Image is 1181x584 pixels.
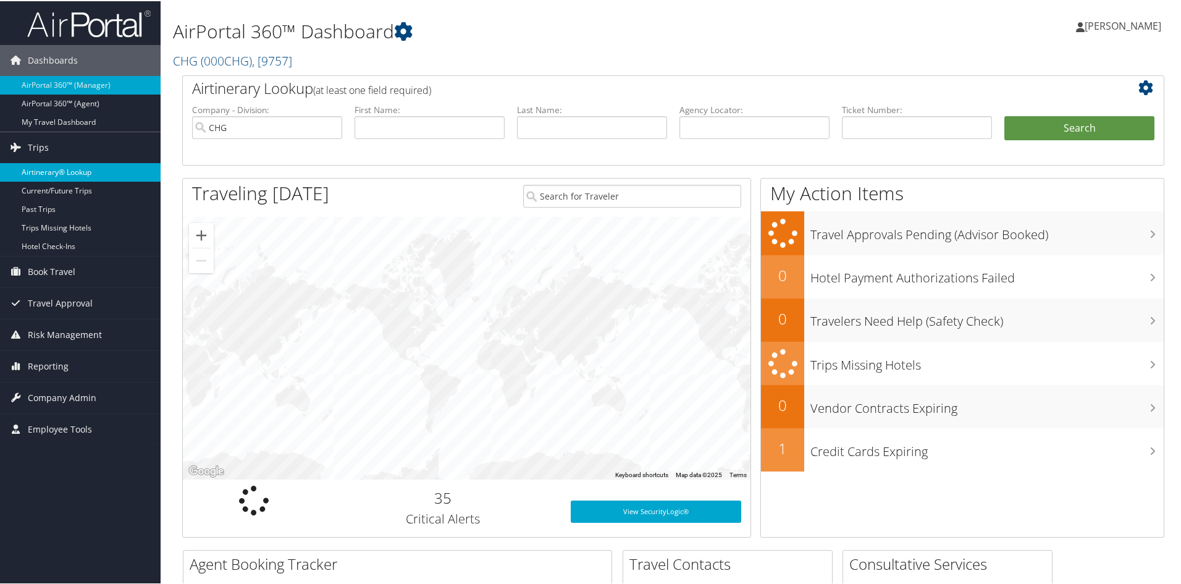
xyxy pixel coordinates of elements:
[189,247,214,272] button: Zoom out
[192,179,329,205] h1: Traveling [DATE]
[173,17,840,43] h1: AirPortal 360™ Dashboard
[334,486,552,507] h2: 35
[761,427,1164,470] a: 1Credit Cards Expiring
[190,552,612,573] h2: Agent Booking Tracker
[761,264,804,285] h2: 0
[810,436,1164,459] h3: Credit Cards Expiring
[28,255,75,286] span: Book Travel
[615,470,668,478] button: Keyboard shortcuts
[810,392,1164,416] h3: Vendor Contracts Expiring
[810,305,1164,329] h3: Travelers Need Help (Safety Check)
[517,103,667,115] label: Last Name:
[1076,6,1174,43] a: [PERSON_NAME]
[186,462,227,478] img: Google
[28,131,49,162] span: Trips
[1004,115,1154,140] button: Search
[761,384,1164,427] a: 0Vendor Contracts Expiring
[27,8,151,37] img: airportal-logo.png
[849,552,1052,573] h2: Consultative Services
[334,509,552,527] h3: Critical Alerts
[192,77,1073,98] h2: Airtinerary Lookup
[173,51,292,68] a: CHG
[313,82,431,96] span: (at least one field required)
[28,413,92,444] span: Employee Tools
[810,349,1164,373] h3: Trips Missing Hotels
[192,103,342,115] label: Company - Division:
[523,184,741,206] input: Search for Traveler
[676,470,722,477] span: Map data ©2025
[842,103,992,115] label: Ticket Number:
[28,287,93,318] span: Travel Approval
[201,51,252,68] span: ( 000CHG )
[189,222,214,247] button: Zoom in
[252,51,292,68] span: , [ 9757 ]
[28,350,69,381] span: Reporting
[28,44,78,75] span: Dashboards
[355,103,505,115] label: First Name:
[729,470,747,477] a: Terms (opens in new tab)
[810,219,1164,242] h3: Travel Approvals Pending (Advisor Booked)
[761,341,1164,384] a: Trips Missing Hotels
[761,179,1164,205] h1: My Action Items
[186,462,227,478] a: Open this area in Google Maps (opens a new window)
[761,254,1164,297] a: 0Hotel Payment Authorizations Failed
[571,499,741,522] a: View SecurityLogic®
[761,437,804,458] h2: 1
[28,381,96,412] span: Company Admin
[761,297,1164,341] a: 0Travelers Need Help (Safety Check)
[1085,18,1161,32] span: [PERSON_NAME]
[28,318,102,349] span: Risk Management
[761,307,804,328] h2: 0
[679,103,830,115] label: Agency Locator:
[810,262,1164,286] h3: Hotel Payment Authorizations Failed
[629,552,832,573] h2: Travel Contacts
[761,394,804,415] h2: 0
[761,210,1164,254] a: Travel Approvals Pending (Advisor Booked)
